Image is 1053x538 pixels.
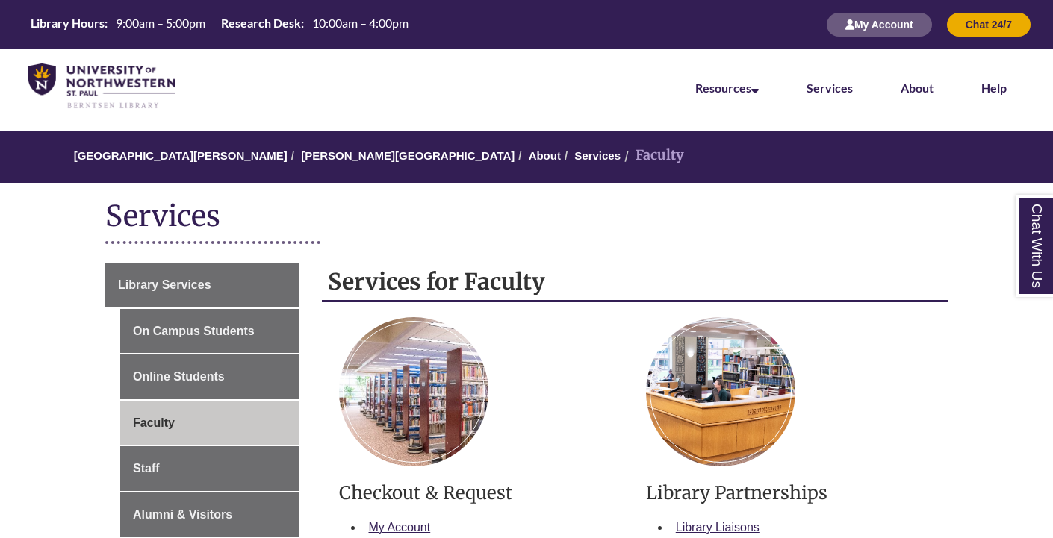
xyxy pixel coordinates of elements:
[827,13,932,37] button: My Account
[215,15,306,31] th: Research Desk:
[116,16,205,30] span: 9:00am – 5:00pm
[646,481,931,504] h3: Library Partnerships
[312,16,409,30] span: 10:00am – 4:00pm
[574,149,621,162] a: Services
[947,13,1031,37] button: Chat 24/7
[105,263,299,307] a: Library Services
[120,446,299,491] a: Staff
[981,81,1007,95] a: Help
[322,263,948,302] h2: Services for Faculty
[105,198,948,237] h1: Services
[901,81,934,95] a: About
[120,401,299,445] a: Faculty
[827,18,932,31] a: My Account
[118,278,211,291] span: Library Services
[529,149,561,162] a: About
[807,81,853,95] a: Services
[301,149,515,162] a: [PERSON_NAME][GEOGRAPHIC_DATA]
[25,15,110,31] th: Library Hours:
[676,521,760,534] a: Library Liaisons
[105,263,299,537] div: Guide Page Menu
[947,18,1031,31] a: Chat 24/7
[74,149,288,162] a: [GEOGRAPHIC_DATA][PERSON_NAME]
[695,81,759,95] a: Resources
[28,63,175,110] img: UNWSP Library Logo
[621,145,684,166] li: Faculty
[120,309,299,354] a: On Campus Students
[120,492,299,537] a: Alumni & Visitors
[25,15,414,35] a: Hours Today
[25,15,414,34] table: Hours Today
[339,481,624,504] h3: Checkout & Request
[120,354,299,399] a: Online Students
[369,521,431,534] a: My Account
